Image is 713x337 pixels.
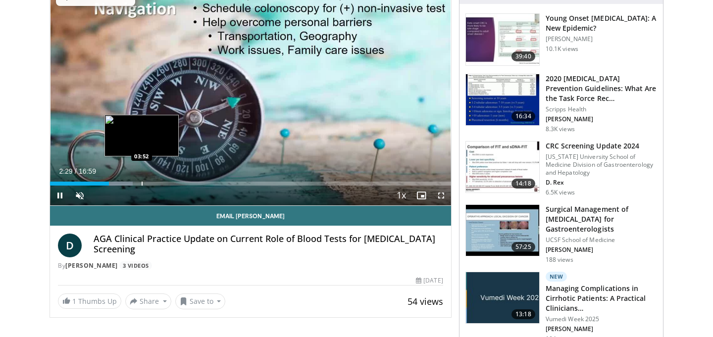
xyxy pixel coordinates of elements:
p: 188 views [546,256,573,264]
span: / [75,167,77,175]
span: 13:18 [511,309,535,319]
h3: CRC Screening Update 2024 [546,141,657,151]
img: b79064c7-a40b-4262-95d7-e83347a42cae.jpg.150x105_q85_crop-smart_upscale.jpg [466,272,539,324]
span: 57:25 [511,242,535,252]
a: 3 Videos [119,261,152,270]
img: 00707986-8314-4f7d-9127-27a2ffc4f1fa.150x105_q85_crop-smart_upscale.jpg [466,205,539,256]
div: By [58,261,443,270]
span: 54 views [407,295,443,307]
a: 16:34 2020 [MEDICAL_DATA] Prevention Guidelines: What Are the Task Force Rec… Scripps Health [PER... [465,74,657,133]
button: Pause [50,186,70,205]
a: 57:25 Surgical Management of [MEDICAL_DATA] for Gastroenterologists UCSF School of Medicine [PERS... [465,204,657,264]
div: [DATE] [416,276,443,285]
span: 16:34 [511,111,535,121]
h3: Managing Complications in Cirrhotic Patients: A Practical Clinicians… [546,284,657,313]
span: 14:18 [511,179,535,189]
button: Unmute [70,186,90,205]
p: Scripps Health [546,105,657,113]
a: 39:40 Young Onset [MEDICAL_DATA]: A New Epidemic? [PERSON_NAME] 10.1K views [465,13,657,66]
p: [PERSON_NAME] [546,246,657,254]
p: D. Rex [546,179,657,187]
a: 14:18 CRC Screening Update 2024 [US_STATE] University School of Medicine Division of Gastroentero... [465,141,657,196]
span: 16:59 [79,167,96,175]
button: Playback Rate [392,186,411,205]
h3: Surgical Management of [MEDICAL_DATA] for Gastroenterologists [546,204,657,234]
a: [PERSON_NAME] [65,261,118,270]
p: [PERSON_NAME] [546,115,657,123]
button: Share [125,293,171,309]
div: Progress Bar [50,182,451,186]
p: New [546,272,567,282]
h3: Young Onset [MEDICAL_DATA]: A New Epidemic? [546,13,657,33]
a: Email [PERSON_NAME] [50,206,451,226]
span: 2:29 [59,167,72,175]
p: 6.5K views [546,189,575,196]
a: 1 Thumbs Up [58,293,121,309]
button: Save to [175,293,226,309]
p: [PERSON_NAME] [546,325,657,333]
img: b23cd043-23fa-4b3f-b698-90acdd47bf2e.150x105_q85_crop-smart_upscale.jpg [466,14,539,65]
img: image.jpeg [104,115,179,156]
button: Enable picture-in-picture mode [411,186,431,205]
span: 1 [72,296,76,306]
img: 1ac37fbe-7b52-4c81-8c6c-a0dd688d0102.150x105_q85_crop-smart_upscale.jpg [466,74,539,126]
img: 91500494-a7c6-4302-a3df-6280f031e251.150x105_q85_crop-smart_upscale.jpg [466,142,539,193]
button: Fullscreen [431,186,451,205]
a: D [58,234,82,257]
span: 39:40 [511,51,535,61]
p: Vumedi Week 2025 [546,315,657,323]
p: 8.3K views [546,125,575,133]
h4: AGA Clinical Practice Update on Current Role of Blood Tests for [MEDICAL_DATA] Screening [94,234,443,255]
p: 10.1K views [546,45,578,53]
p: [PERSON_NAME] [546,35,657,43]
p: [US_STATE] University School of Medicine Division of Gastroenterology and Hepatology [546,153,657,177]
p: UCSF School of Medicine [546,236,657,244]
h3: 2020 [MEDICAL_DATA] Prevention Guidelines: What Are the Task Force Rec… [546,74,657,103]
